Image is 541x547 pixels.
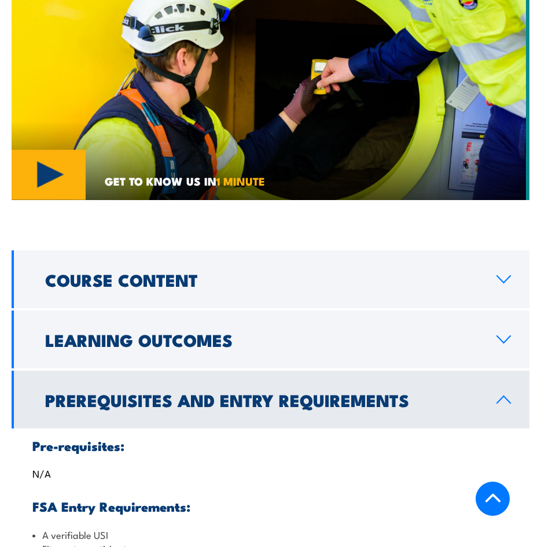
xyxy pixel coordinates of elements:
li: A verifiable USI [32,528,509,541]
strong: 1 MINUTE [216,172,265,189]
a: Course Content [12,250,529,308]
h3: FSA Entry Requirements: [32,500,509,513]
p: N/A [32,467,509,479]
h2: Course Content [45,272,478,287]
span: GET TO KNOW US IN [105,176,265,186]
h2: Learning Outcomes [45,332,478,347]
h3: Pre-requisites: [32,439,509,452]
a: Learning Outcomes [12,311,529,368]
h2: Prerequisites and Entry Requirements [45,392,478,407]
a: Prerequisites and Entry Requirements [12,371,529,428]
